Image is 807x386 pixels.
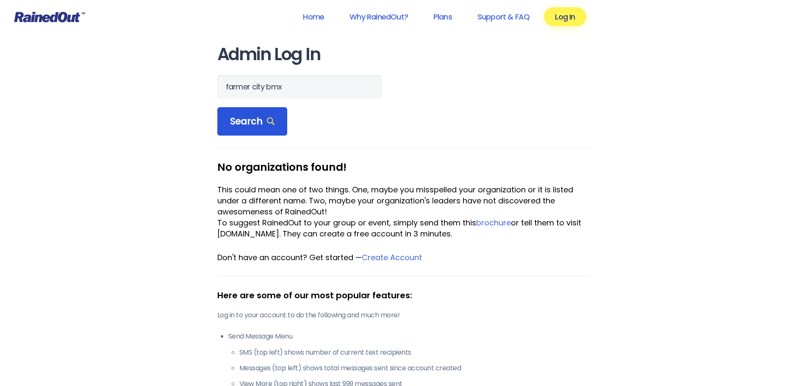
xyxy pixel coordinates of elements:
[466,7,541,26] a: Support & FAQ
[217,289,590,302] div: Here are some of our most popular features:
[217,75,382,99] input: Search Orgs…
[217,161,590,173] h3: No organizations found!
[217,45,590,64] h1: Admin Log In
[292,7,335,26] a: Home
[362,252,422,263] a: Create Account
[217,310,590,320] p: Log in to your account to do the following and much more!
[476,217,511,228] a: brochure
[422,7,463,26] a: Plans
[217,107,288,136] div: Search
[544,7,586,26] a: Log In
[239,363,590,373] li: Messages (top left) shows total messages sent since account created
[338,7,419,26] a: Why RainedOut?
[217,184,590,217] div: This could mean one of two things. One, maybe you misspelled your organization or it is listed un...
[217,217,590,239] div: To suggest RainedOut to your group or event, simply send them this or tell them to visit [DOMAIN_...
[230,116,275,128] span: Search
[239,347,590,358] li: SMS (top left) shows number of current text recipients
